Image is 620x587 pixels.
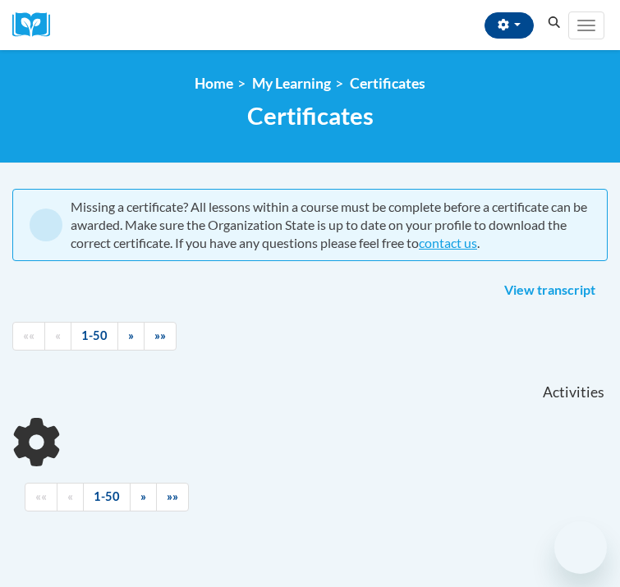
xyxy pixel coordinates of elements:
a: End [144,322,177,351]
span: « [67,489,73,503]
a: 1-50 [71,322,118,351]
img: Logo brand [12,12,62,38]
button: Search [542,13,567,33]
button: Account Settings [485,12,534,39]
a: Certificates [350,75,425,92]
a: Cox Campus [12,12,62,38]
a: End [156,483,189,511]
a: View transcript [492,277,608,304]
span: Activities [543,383,604,401]
span: »» [154,328,166,342]
span: « [55,328,61,342]
a: Begining [12,322,45,351]
a: My Learning [252,75,331,92]
a: Next [117,322,145,351]
a: contact us [419,235,477,250]
span: » [128,328,134,342]
span: » [140,489,146,503]
a: Previous [57,483,84,511]
span: Certificates [247,101,374,130]
span: »» [167,489,178,503]
iframe: Button to launch messaging window [554,521,607,574]
div: Missing a certificate? All lessons within a course must be complete before a certificate can be a... [71,198,590,252]
a: Next [130,483,157,511]
a: Home [195,75,233,92]
span: «« [23,328,34,342]
a: Begining [25,483,57,511]
a: Previous [44,322,71,351]
a: 1-50 [83,483,131,511]
span: «« [35,489,47,503]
